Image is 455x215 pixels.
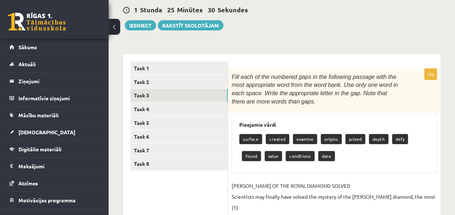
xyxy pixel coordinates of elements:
[18,44,37,50] span: Sākums
[293,134,317,144] p: examine
[392,134,408,144] p: defy
[239,134,262,144] p: surface
[18,146,62,152] span: Digitālie materiāli
[130,89,228,102] a: Task 3
[321,134,342,144] p: origins
[18,90,100,106] legend: Informatīvie ziņojumi
[130,75,228,89] a: Task 2
[8,13,66,31] a: Rīgas 1. Tālmācības vidusskola
[286,151,315,161] p: conditions
[218,5,248,14] span: Sekundes
[140,5,162,14] span: Stunda
[130,144,228,157] a: Task 7
[134,5,138,14] span: 1
[18,158,100,174] legend: Maksājumi
[177,5,203,14] span: Minūtes
[130,130,228,143] a: Task 6
[232,90,387,105] i: Note that there are more words than gaps.
[232,74,398,96] span: Fill each of the numbered gaps in the following passage with the most appropriate word from the w...
[18,197,76,203] span: Motivācijas programma
[345,134,365,144] p: prized
[158,20,223,30] a: Rakstīt skolotājam
[130,157,228,170] a: Task 8
[130,62,228,75] a: Task 1
[125,20,156,30] button: Iesniegt
[9,73,100,89] a: Ziņojumi
[265,151,282,161] p: value
[239,122,429,128] h3: Pieejamie vārdi
[318,151,335,161] p: date
[130,116,228,130] a: Task 5
[18,73,100,89] legend: Ziņojumi
[18,129,75,135] span: [DEMOGRAPHIC_DATA]
[130,102,228,116] a: Task 4
[208,5,215,14] span: 30
[18,61,36,67] span: Aktuāli
[9,124,100,140] a: [DEMOGRAPHIC_DATA]
[266,134,289,144] p: created
[9,141,100,157] a: Digitālie materiāli
[18,112,59,118] span: Mācību materiāli
[369,134,388,144] p: depth
[232,180,437,213] p: [PERSON_NAME] OF THE ROYAL DIAMOND SOLVED Scientists may finally have solved the mystery of the [...
[9,175,100,191] a: Atzīmes
[9,107,100,123] a: Mācību materiāli
[9,90,100,106] a: Informatīvie ziņojumi
[167,5,174,14] span: 25
[9,192,100,208] a: Motivācijas programma
[242,151,261,161] p: found
[18,180,38,186] span: Atzīmes
[9,39,100,55] a: Sākums
[9,158,100,174] a: Maksājumi
[9,56,100,72] a: Aktuāli
[424,68,437,80] p: 10p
